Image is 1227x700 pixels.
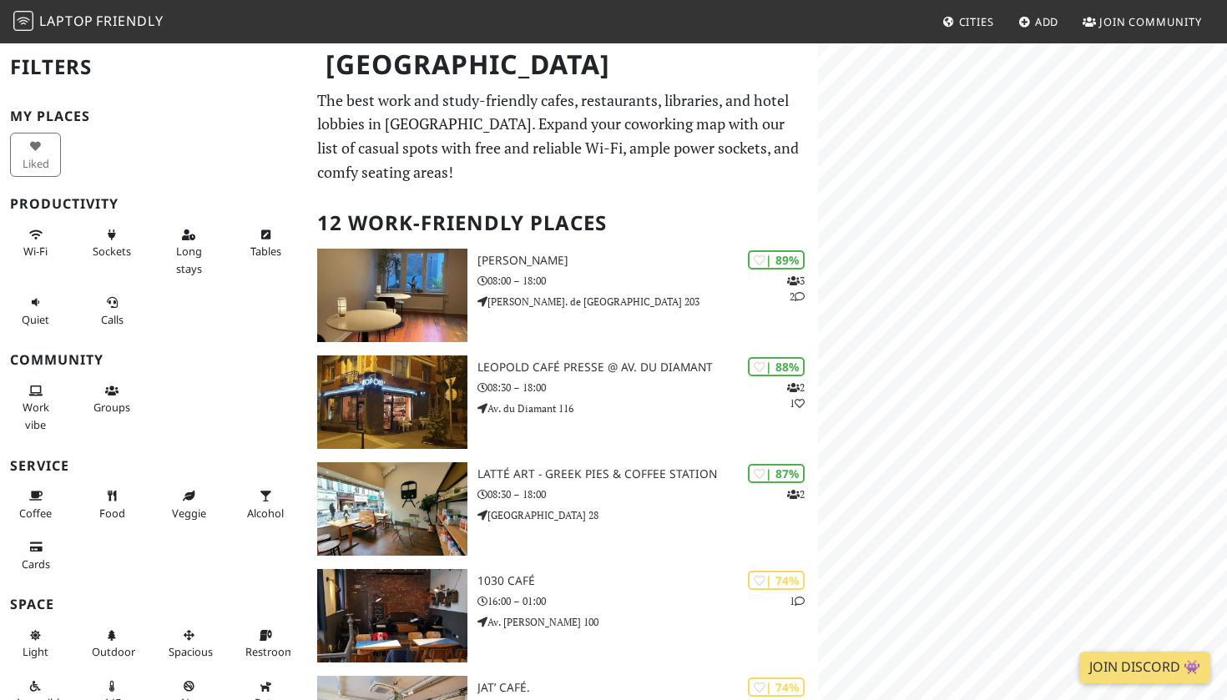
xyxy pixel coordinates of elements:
a: Cities [936,7,1001,37]
button: Alcohol [240,482,291,526]
span: Friendly [96,12,163,30]
span: Natural light [23,644,48,659]
span: Cities [959,14,994,29]
button: Long stays [164,221,215,282]
a: Leopold Café Presse @ Av. du Diamant | 88% 21 Leopold Café Presse @ Av. du Diamant 08:30 – 18:00 ... [307,355,819,449]
button: Groups [87,377,138,421]
span: Stable Wi-Fi [23,244,48,259]
h3: Community [10,352,297,368]
p: 1 [790,593,805,609]
p: Av. [PERSON_NAME] 100 [477,614,818,630]
img: Leopold Café Presse @ Av. du Diamant [317,355,467,449]
span: Coffee [19,506,52,521]
span: Credit cards [22,556,50,572]
span: Laptop [39,12,93,30]
span: People working [23,400,49,431]
p: 2 1 [787,380,805,411]
span: Food [99,506,125,521]
span: Group tables [93,400,130,415]
div: | 89% [748,250,805,269]
div: | 74% [748,571,805,590]
p: [PERSON_NAME]. de [GEOGRAPHIC_DATA] 203 [477,294,818,310]
span: Quiet [22,312,49,327]
button: Cards [10,533,61,577]
p: Av. du Diamant 116 [477,400,818,416]
h3: 1030 Café [477,574,818,588]
img: 1030 Café [317,569,467,662]
a: Join Discord 👾 [1079,652,1210,683]
p: 08:30 – 18:00 [477,486,818,502]
p: 16:00 – 01:00 [477,593,818,609]
button: Coffee [10,482,61,526]
button: Light [10,622,61,666]
button: Spacious [164,622,215,666]
h3: Leopold Café Presse @ Av. du Diamant [477,360,818,375]
button: Work vibe [10,377,61,438]
p: 08:30 – 18:00 [477,380,818,395]
span: Video/audio calls [101,312,124,327]
a: Join Community [1076,7,1209,37]
button: Calls [87,289,138,333]
h3: Space [10,597,297,612]
h3: Service [10,458,297,474]
img: LaptopFriendly [13,11,33,31]
button: Outdoor [87,622,138,666]
span: Veggie [172,506,206,521]
a: Jackie | 89% 32 [PERSON_NAME] 08:00 – 18:00 [PERSON_NAME]. de [GEOGRAPHIC_DATA] 203 [307,249,819,342]
img: Jackie [317,249,467,342]
span: Restroom [245,644,295,659]
h2: Filters [10,42,297,93]
span: Alcohol [247,506,284,521]
h3: JAT’ Café. [477,681,818,695]
h3: Latté Art - Greek Pies & Coffee Station [477,467,818,481]
span: Work-friendly tables [250,244,281,259]
h3: [PERSON_NAME] [477,254,818,268]
span: Spacious [169,644,213,659]
button: Veggie [164,482,215,526]
p: [GEOGRAPHIC_DATA] 28 [477,507,818,523]
div: | 88% [748,357,805,376]
button: Sockets [87,221,138,265]
h1: [GEOGRAPHIC_DATA] [312,42,815,88]
span: Long stays [176,244,202,275]
button: Quiet [10,289,61,333]
p: 08:00 – 18:00 [477,273,818,289]
p: The best work and study-friendly cafes, restaurants, libraries, and hotel lobbies in [GEOGRAPHIC_... [317,88,809,184]
a: 1030 Café | 74% 1 1030 Café 16:00 – 01:00 Av. [PERSON_NAME] 100 [307,569,819,662]
button: Wi-Fi [10,221,61,265]
button: Food [87,482,138,526]
h3: Productivity [10,196,297,212]
span: Outdoor area [92,644,135,659]
a: Latté Art - Greek Pies & Coffee Station | 87% 2 Latté Art - Greek Pies & Coffee Station 08:30 – 1... [307,462,819,556]
span: Add [1035,14,1059,29]
a: LaptopFriendly LaptopFriendly [13,8,164,37]
div: | 74% [748,677,805,697]
img: Latté Art - Greek Pies & Coffee Station [317,462,467,556]
span: Join Community [1099,14,1202,29]
p: 3 2 [787,273,805,305]
span: Power sockets [93,244,131,259]
a: Add [1012,7,1066,37]
h3: My Places [10,108,297,124]
button: Restroom [240,622,291,666]
p: 2 [787,486,805,502]
h2: 12 Work-Friendly Places [317,198,809,249]
div: | 87% [748,464,805,483]
button: Tables [240,221,291,265]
